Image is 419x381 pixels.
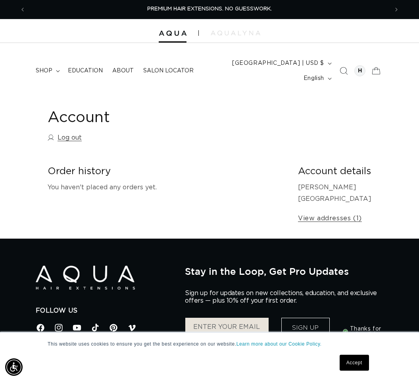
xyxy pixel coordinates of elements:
a: Log out [48,132,82,144]
button: English [299,71,335,86]
p: [PERSON_NAME] [GEOGRAPHIC_DATA] [298,182,371,205]
span: [GEOGRAPHIC_DATA] | USD $ [232,59,324,68]
summary: Search [335,62,352,80]
button: Next announcement [388,2,405,17]
h1: Account [48,108,371,128]
h2: Account details [298,165,371,178]
button: Previous announcement [14,2,31,17]
button: Sign Up [281,318,330,338]
a: About [108,62,138,79]
iframe: Chat Widget [379,343,419,381]
img: Aqua Hair Extensions [36,266,135,290]
h3: Thanks for subscribing [343,326,384,337]
button: [GEOGRAPHIC_DATA] | USD $ [227,56,335,71]
p: This website uses cookies to ensure you get the best experience on our website. [48,340,371,348]
span: Salon Locator [143,67,194,74]
a: Accept [340,355,369,371]
img: aqualyna.com [211,31,260,35]
p: Sign up for updates on new collections, education, and exclusive offers — plus 10% off your first... [185,290,383,305]
span: Education [68,67,103,74]
span: PREMIUM HAIR EXTENSIONS. NO GUESSWORK. [147,6,272,12]
input: ENTER YOUR EMAIL [185,318,268,338]
h2: Stay in the Loop, Get Pro Updates [185,266,383,277]
h2: Follow Us [36,307,173,315]
h2: Order history [48,165,285,178]
span: shop [36,67,52,74]
span: English [304,74,324,83]
div: Accessibility Menu [5,358,23,376]
a: Learn more about our Cookie Policy. [236,341,322,347]
summary: shop [31,62,63,79]
a: Education [63,62,108,79]
span: About [112,67,134,74]
a: View addresses (1) [298,213,362,224]
img: Aqua Hair Extensions [159,31,186,36]
p: You haven't placed any orders yet. [48,182,285,193]
a: Salon Locator [138,62,198,79]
